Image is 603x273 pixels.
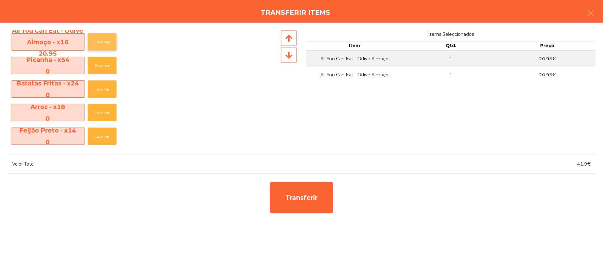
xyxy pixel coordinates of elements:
[11,78,84,101] span: Batatas Fritas - x24
[88,33,117,51] button: Escolher
[306,67,403,83] td: All You Can Eat - Odive Almoço
[12,161,35,167] span: Valor Total
[11,48,84,59] div: 20.95
[11,136,84,148] div: 0
[11,101,84,124] span: Arroz - x18
[403,41,499,51] th: Qtd.
[11,113,84,124] div: 0
[306,51,403,67] td: All You Can Eat - Odive Almoço
[11,89,84,101] div: 0
[88,80,117,98] button: Escolher
[88,104,117,121] button: Escolher
[11,25,84,59] span: All You Can Eat - Odive Almoço - x16
[11,66,84,77] div: 0
[88,128,117,145] button: Escolher
[11,54,84,77] span: Picanha - x54
[261,8,330,17] h4: Transferir items
[403,67,499,83] td: 1
[499,41,595,51] th: Preço
[403,51,499,67] td: 1
[11,148,84,171] span: Salada - x9
[11,125,84,148] span: Feijão Preto - x14
[270,182,333,213] div: Transferir
[577,161,591,167] span: 41.9€
[306,30,595,39] span: Items Seleccionados
[306,41,403,51] th: Item
[499,67,595,83] td: 20.95€
[88,57,117,74] button: Escolher
[499,51,595,67] td: 20.95€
